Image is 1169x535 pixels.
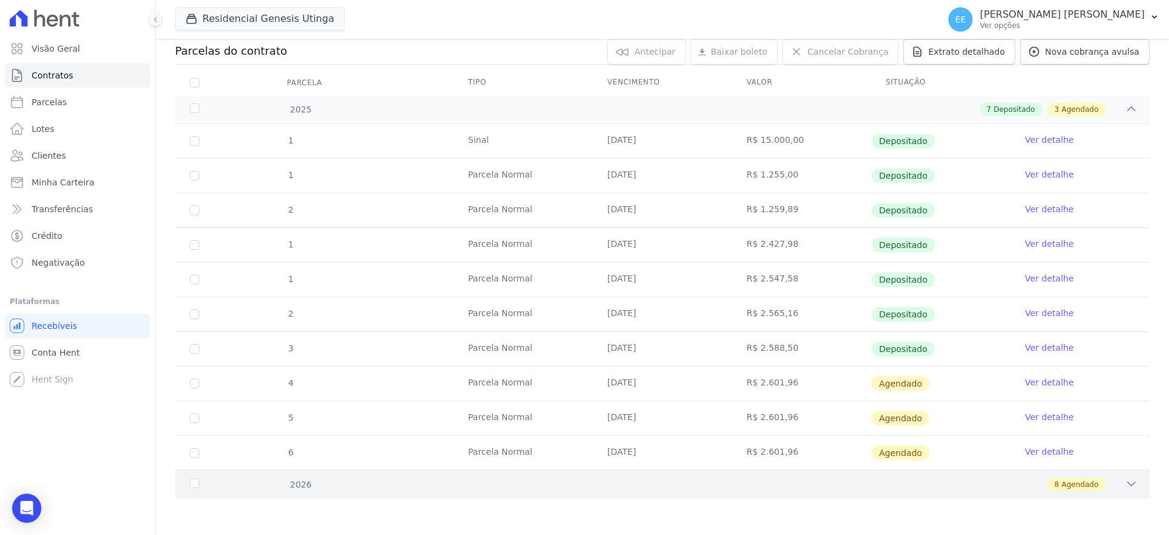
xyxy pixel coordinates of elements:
[732,159,871,193] td: R$ 1.255,00
[871,70,1010,95] th: Situação
[593,228,732,262] td: [DATE]
[1055,479,1060,490] span: 8
[1025,168,1074,181] a: Ver detalhe
[1061,479,1098,490] span: Agendado
[190,205,199,215] input: Só é possível selecionar pagamentos em aberto
[732,401,871,435] td: R$ 2.601,96
[32,230,63,242] span: Crédito
[287,413,294,423] span: 5
[1025,238,1074,250] a: Ver detalhe
[32,43,80,55] span: Visão Geral
[1025,272,1074,285] a: Ver detalhe
[732,228,871,262] td: R$ 2.427,98
[5,224,150,248] a: Crédito
[5,36,150,61] a: Visão Geral
[272,71,337,95] div: Parcela
[980,21,1145,30] p: Ver opções
[190,275,199,285] input: Só é possível selecionar pagamentos em aberto
[872,168,935,183] span: Depositado
[453,124,593,158] td: Sinal
[190,309,199,319] input: Só é possível selecionar pagamentos em aberto
[872,238,935,252] span: Depositado
[175,44,287,58] h3: Parcelas do contrato
[453,263,593,297] td: Parcela Normal
[190,413,199,423] input: default
[5,197,150,221] a: Transferências
[287,136,294,145] span: 1
[872,342,935,356] span: Depositado
[993,104,1035,115] span: Depositado
[872,134,935,148] span: Depositado
[1025,307,1074,319] a: Ver detalhe
[287,309,294,319] span: 2
[1055,104,1060,115] span: 3
[5,117,150,141] a: Lotes
[453,70,593,95] th: Tipo
[5,143,150,168] a: Clientes
[453,332,593,366] td: Parcela Normal
[453,193,593,227] td: Parcela Normal
[955,15,966,24] span: EE
[732,367,871,401] td: R$ 2.601,96
[5,63,150,88] a: Contratos
[5,314,150,338] a: Recebíveis
[453,367,593,401] td: Parcela Normal
[980,9,1145,21] p: [PERSON_NAME] [PERSON_NAME]
[190,344,199,354] input: Só é possível selecionar pagamentos em aberto
[453,297,593,331] td: Parcela Normal
[1025,376,1074,388] a: Ver detalhe
[732,193,871,227] td: R$ 1.259,89
[593,297,732,331] td: [DATE]
[175,7,345,30] button: Residencial Genesis Utinga
[903,39,1015,64] a: Extrato detalhado
[287,205,294,215] span: 2
[190,136,199,146] input: Só é possível selecionar pagamentos em aberto
[32,257,85,269] span: Negativação
[872,203,935,218] span: Depositado
[593,263,732,297] td: [DATE]
[872,446,929,460] span: Agendado
[287,240,294,249] span: 1
[32,150,66,162] span: Clientes
[939,2,1169,36] button: EE [PERSON_NAME] [PERSON_NAME] Ver opções
[593,367,732,401] td: [DATE]
[32,176,94,188] span: Minha Carteira
[453,159,593,193] td: Parcela Normal
[732,124,871,158] td: R$ 15.000,00
[453,401,593,435] td: Parcela Normal
[1025,203,1074,215] a: Ver detalhe
[593,436,732,470] td: [DATE]
[1025,446,1074,458] a: Ver detalhe
[732,332,871,366] td: R$ 2.588,50
[593,193,732,227] td: [DATE]
[593,401,732,435] td: [DATE]
[732,263,871,297] td: R$ 2.547,58
[32,203,93,215] span: Transferências
[287,343,294,353] span: 3
[1025,342,1074,354] a: Ver detalhe
[1045,46,1139,58] span: Nova cobrança avulsa
[32,123,55,135] span: Lotes
[5,90,150,114] a: Parcelas
[1020,39,1150,64] a: Nova cobrança avulsa
[872,376,929,391] span: Agendado
[32,96,67,108] span: Parcelas
[32,347,80,359] span: Conta Hent
[872,307,935,322] span: Depositado
[12,494,41,523] div: Open Intercom Messenger
[5,170,150,195] a: Minha Carteira
[732,297,871,331] td: R$ 2.565,16
[287,274,294,284] span: 1
[593,332,732,366] td: [DATE]
[987,104,991,115] span: 7
[287,170,294,180] span: 1
[32,320,77,332] span: Recebíveis
[10,294,145,309] div: Plataformas
[1025,411,1074,423] a: Ver detalhe
[732,70,871,95] th: Valor
[190,448,199,458] input: default
[5,250,150,275] a: Negativação
[872,272,935,287] span: Depositado
[32,69,73,81] span: Contratos
[593,70,732,95] th: Vencimento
